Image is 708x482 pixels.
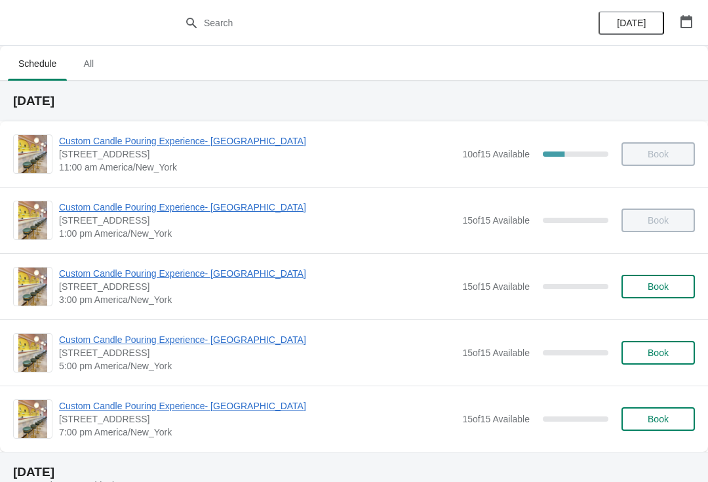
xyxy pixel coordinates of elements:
img: Custom Candle Pouring Experience- Delray Beach | 415 East Atlantic Avenue, Delray Beach, FL, USA ... [18,400,47,438]
span: [STREET_ADDRESS] [59,280,456,293]
span: [STREET_ADDRESS] [59,346,456,359]
h2: [DATE] [13,94,695,108]
span: 1:00 pm America/New_York [59,227,456,240]
span: Book [648,281,669,292]
span: 10 of 15 Available [462,149,530,159]
span: [STREET_ADDRESS] [59,214,456,227]
span: Custom Candle Pouring Experience- [GEOGRAPHIC_DATA] [59,134,456,148]
span: 15 of 15 Available [462,414,530,424]
span: Custom Candle Pouring Experience- [GEOGRAPHIC_DATA] [59,399,456,412]
span: 3:00 pm America/New_York [59,293,456,306]
span: 5:00 pm America/New_York [59,359,456,372]
button: Book [621,341,695,365]
span: 15 of 15 Available [462,281,530,292]
span: All [72,52,105,75]
span: 15 of 15 Available [462,348,530,358]
span: [STREET_ADDRESS] [59,148,456,161]
button: [DATE] [599,11,664,35]
span: [STREET_ADDRESS] [59,412,456,426]
button: Book [621,407,695,431]
span: Custom Candle Pouring Experience- [GEOGRAPHIC_DATA] [59,201,456,214]
img: Custom Candle Pouring Experience- Delray Beach | 415 East Atlantic Avenue, Delray Beach, FL, USA ... [18,201,47,239]
span: Custom Candle Pouring Experience- [GEOGRAPHIC_DATA] [59,267,456,280]
input: Search [203,11,531,35]
h2: [DATE] [13,466,695,479]
span: 7:00 pm America/New_York [59,426,456,439]
span: 15 of 15 Available [462,215,530,226]
span: Schedule [8,52,67,75]
span: 11:00 am America/New_York [59,161,456,174]
span: [DATE] [617,18,646,28]
button: Book [621,275,695,298]
img: Custom Candle Pouring Experience- Delray Beach | 415 East Atlantic Avenue, Delray Beach, FL, USA ... [18,334,47,372]
span: Book [648,414,669,424]
img: Custom Candle Pouring Experience- Delray Beach | 415 East Atlantic Avenue, Delray Beach, FL, USA ... [18,268,47,306]
img: Custom Candle Pouring Experience- Delray Beach | 415 East Atlantic Avenue, Delray Beach, FL, USA ... [18,135,47,173]
span: Book [648,348,669,358]
span: Custom Candle Pouring Experience- [GEOGRAPHIC_DATA] [59,333,456,346]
